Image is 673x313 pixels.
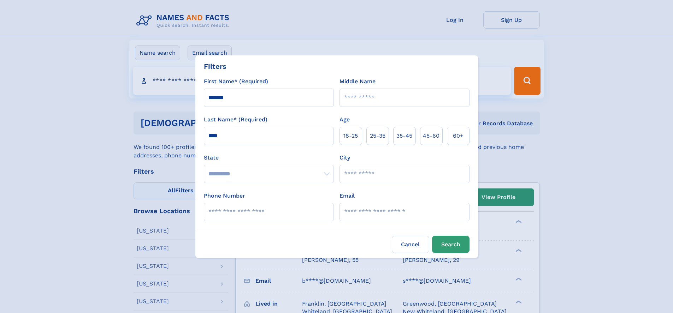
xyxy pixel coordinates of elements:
[204,192,245,200] label: Phone Number
[340,77,376,86] label: Middle Name
[396,132,412,140] span: 35‑45
[453,132,464,140] span: 60+
[204,115,267,124] label: Last Name* (Required)
[204,154,334,162] label: State
[432,236,470,253] button: Search
[204,61,226,72] div: Filters
[340,115,350,124] label: Age
[343,132,358,140] span: 18‑25
[340,154,350,162] label: City
[423,132,439,140] span: 45‑60
[204,77,268,86] label: First Name* (Required)
[370,132,385,140] span: 25‑35
[340,192,355,200] label: Email
[392,236,429,253] label: Cancel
